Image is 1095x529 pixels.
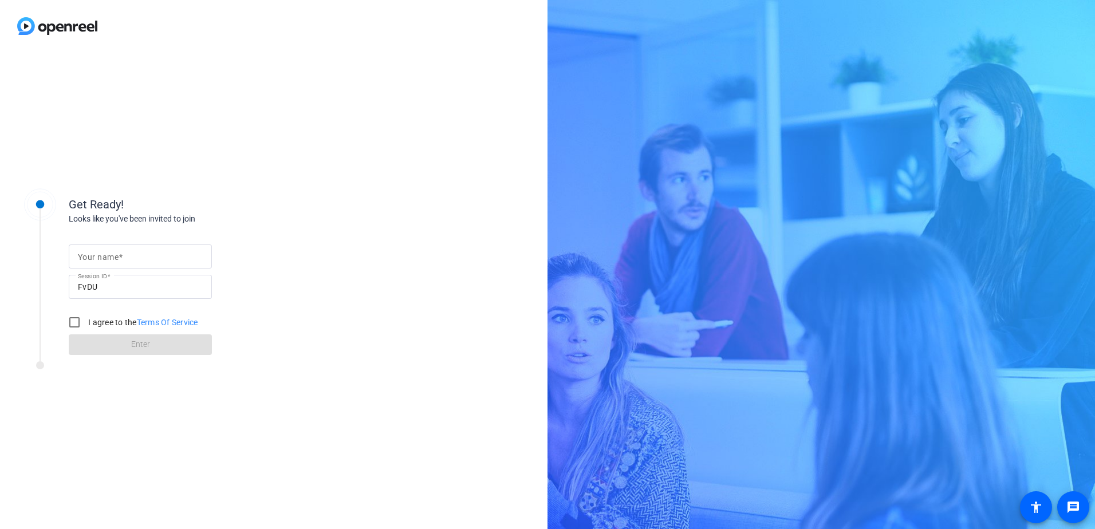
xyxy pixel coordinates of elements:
mat-label: Your name [78,252,119,262]
a: Terms Of Service [137,318,198,327]
div: Looks like you've been invited to join [69,213,298,225]
mat-icon: accessibility [1029,500,1043,514]
div: Get Ready! [69,196,298,213]
mat-label: Session ID [78,273,107,279]
mat-icon: message [1066,500,1080,514]
label: I agree to the [86,317,198,328]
